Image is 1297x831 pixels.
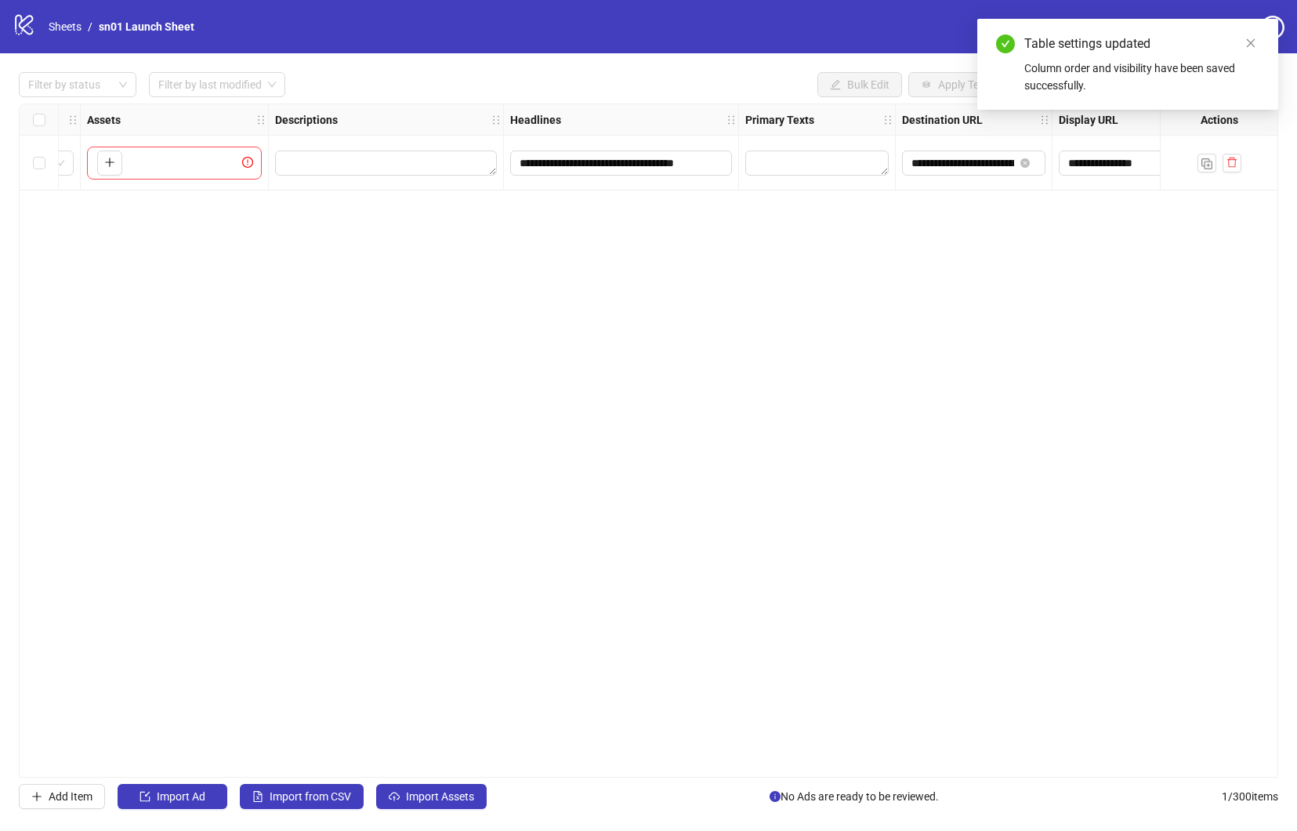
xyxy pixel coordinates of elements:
span: question-circle [1261,16,1284,39]
span: check-circle [996,34,1015,53]
span: No Ads are ready to be reviewed. [770,788,939,805]
button: Apply TemplateBETA [908,72,1068,97]
span: cloud-upload [389,791,400,802]
button: Import from CSV [240,784,364,809]
a: Close [1242,34,1259,52]
button: Add Item [19,784,105,809]
span: Import Ad [157,790,205,803]
a: sn01 Launch Sheet [96,18,197,35]
li: / [88,18,92,35]
span: Add Item [49,790,92,803]
span: file-excel [252,791,263,802]
a: Sheets [45,18,85,35]
button: Import Assets [376,784,487,809]
button: Duplicate [1197,154,1216,172]
span: plus [31,791,42,802]
span: Import from CSV [270,790,351,803]
span: Import Assets [406,790,474,803]
button: Bulk Edit [817,72,902,97]
div: Column order and visibility have been saved successfully. [1024,60,1259,94]
span: delete [1226,157,1237,168]
img: Duplicate [1201,158,1212,169]
a: Settings [1172,16,1255,41]
button: Import Ad [118,784,227,809]
span: 1 / 300 items [1222,788,1278,805]
span: close [1245,38,1256,49]
div: Select row 1 [20,136,59,191]
div: Table settings updated [1024,34,1259,53]
span: info-circle [770,791,781,802]
span: import [139,791,150,802]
